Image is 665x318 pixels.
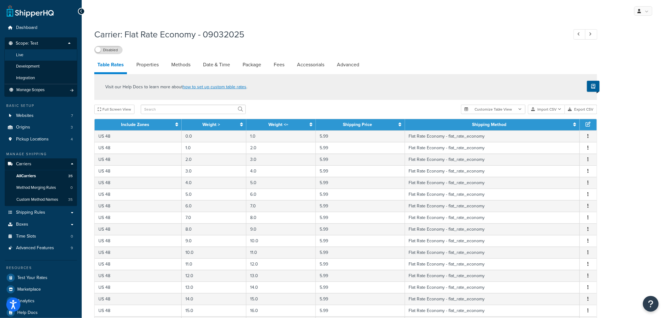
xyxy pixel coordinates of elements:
[528,105,565,114] button: Import CSV
[95,189,182,200] td: US 48
[16,245,54,251] span: Advanced Features
[316,212,405,223] td: 5.99
[461,105,525,114] button: Customize Table View
[16,25,37,30] span: Dashboard
[95,282,182,293] td: US 48
[182,189,246,200] td: 5.0
[95,293,182,305] td: US 48
[16,185,56,190] span: Method Merging Rules
[4,72,77,84] li: Integration
[294,57,327,72] a: Accessorials
[5,194,77,206] a: Custom Method Names35
[5,182,77,194] a: Method Merging Rules0
[16,173,36,179] span: All Carriers
[316,282,405,293] td: 5.99
[246,130,316,142] td: 1.0
[405,165,580,177] td: Flat Rate Economy - flat_rate_economy
[316,200,405,212] td: 5.99
[246,282,316,293] td: 14.0
[316,130,405,142] td: 5.99
[71,234,73,239] span: 0
[405,130,580,142] td: Flat Rate Economy - flat_rate_economy
[5,295,77,307] a: Analytics
[95,177,182,189] td: US 48
[182,270,246,282] td: 12.0
[16,137,49,142] span: Pickup Locations
[16,75,35,81] span: Integration
[405,189,580,200] td: Flat Rate Economy - flat_rate_economy
[316,154,405,165] td: 5.99
[182,177,246,189] td: 4.0
[5,231,77,242] a: Time Slots0
[182,293,246,305] td: 14.0
[271,57,288,72] a: Fees
[16,41,38,46] span: Scope: Test
[5,242,77,254] li: Advanced Features
[565,105,597,114] button: Export CSV
[95,130,182,142] td: US 48
[141,105,246,114] input: Search
[5,219,77,230] a: Boxes
[5,22,77,34] a: Dashboard
[5,158,77,170] a: Carriers
[5,122,77,133] li: Origins
[343,121,372,128] a: Shipping Price
[17,275,47,281] span: Test Your Rates
[316,247,405,258] td: 5.99
[133,57,162,72] a: Properties
[246,200,316,212] td: 7.0
[5,207,77,218] a: Shipping Rules
[16,113,34,118] span: Websites
[246,293,316,305] td: 15.0
[121,121,149,128] a: Include Zones
[4,49,77,61] li: Live
[16,234,36,239] span: Time Slots
[182,258,246,270] td: 11.0
[5,134,77,145] a: Pickup Locations4
[182,247,246,258] td: 10.0
[5,284,77,295] a: Marketplace
[182,130,246,142] td: 0.0
[5,103,77,108] div: Basic Setup
[5,122,77,133] a: Origins3
[182,305,246,316] td: 15.0
[5,272,77,283] li: Test Your Rates
[94,57,127,74] a: Table Rates
[405,154,580,165] td: Flat Rate Economy - flat_rate_economy
[95,46,122,54] label: Disabled
[95,212,182,223] td: US 48
[71,137,73,142] span: 4
[405,235,580,247] td: Flat Rate Economy - flat_rate_economy
[246,258,316,270] td: 12.0
[268,121,288,128] a: Weight <=
[95,247,182,258] td: US 48
[405,282,580,293] td: Flat Rate Economy - flat_rate_economy
[246,142,316,154] td: 2.0
[71,125,73,130] span: 3
[316,189,405,200] td: 5.99
[405,142,580,154] td: Flat Rate Economy - flat_rate_economy
[182,165,246,177] td: 3.0
[16,162,31,167] span: Carriers
[316,258,405,270] td: 5.99
[246,223,316,235] td: 9.0
[585,29,597,40] a: Next Record
[95,142,182,154] td: US 48
[95,270,182,282] td: US 48
[105,84,247,90] p: Visit our Help Docs to learn more about .
[95,305,182,316] td: US 48
[95,235,182,247] td: US 48
[405,305,580,316] td: Flat Rate Economy - flat_rate_economy
[316,305,405,316] td: 5.99
[246,177,316,189] td: 5.0
[5,151,77,157] div: Manage Shipping
[405,212,580,223] td: Flat Rate Economy - flat_rate_economy
[71,245,73,251] span: 9
[16,87,45,93] span: Manage Scopes
[16,125,30,130] span: Origins
[182,212,246,223] td: 7.0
